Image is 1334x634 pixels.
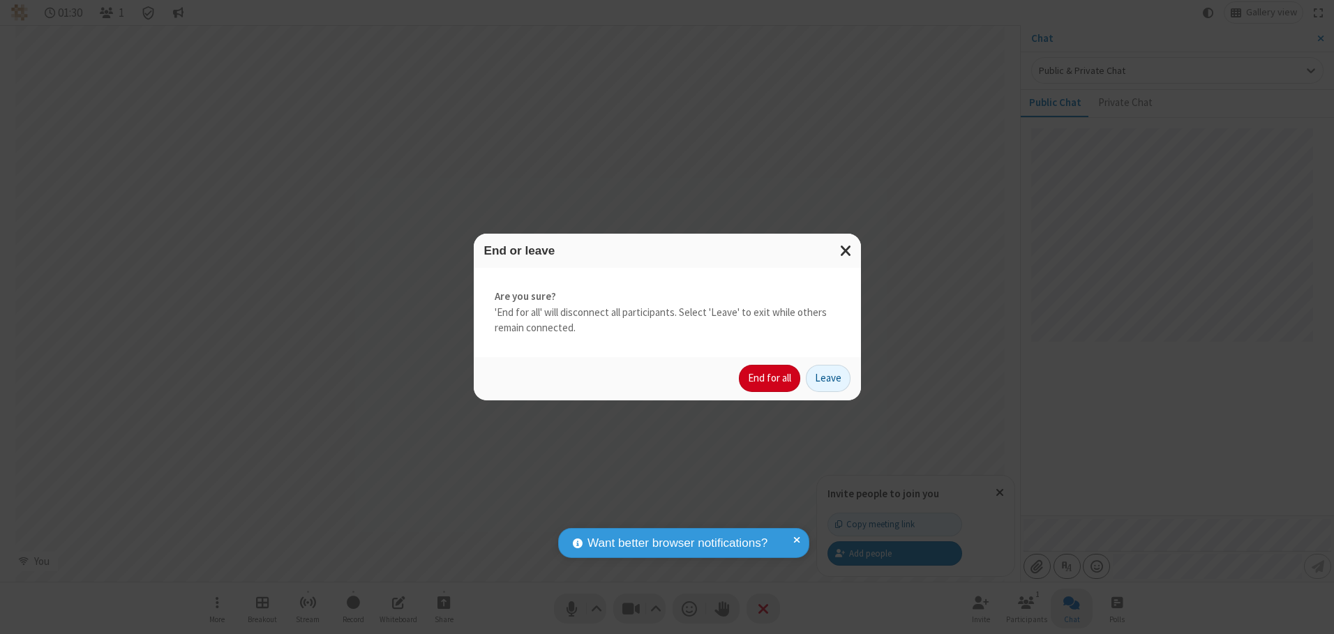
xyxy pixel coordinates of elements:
strong: Are you sure? [495,289,840,305]
button: End for all [739,365,800,393]
span: Want better browser notifications? [587,534,767,552]
h3: End or leave [484,244,850,257]
button: Leave [806,365,850,393]
div: 'End for all' will disconnect all participants. Select 'Leave' to exit while others remain connec... [474,268,861,357]
button: Close modal [832,234,861,268]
